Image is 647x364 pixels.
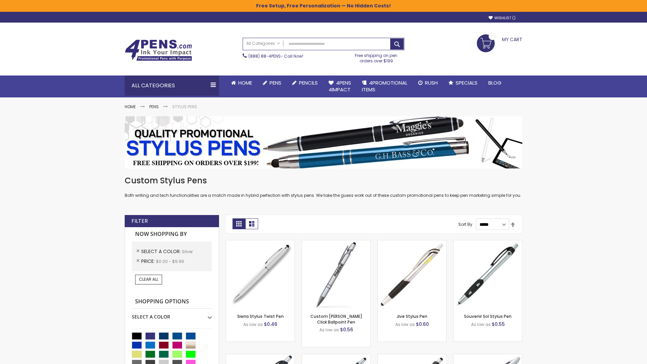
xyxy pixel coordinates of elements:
[397,313,427,319] a: Jive Stylus Pen
[425,79,438,86] span: Rush
[378,240,446,246] a: Jive Stylus Pen-Silver
[357,75,413,97] a: 4PROMOTIONALITEMS
[348,50,405,64] div: Free shipping on pen orders over $199
[131,217,148,225] strong: Filter
[287,75,323,90] a: Pencils
[483,75,507,90] a: Blog
[243,38,283,49] a: All Categories
[172,104,197,110] strong: Stylus Pens
[141,248,182,255] span: Select A Color
[362,79,407,93] span: 4PROMOTIONAL ITEMS
[226,240,295,309] img: Stypen-35-Silver
[395,322,415,327] span: As low as
[132,227,212,241] strong: Now Shopping by
[125,175,522,199] div: Both writing and tech functionalities are a match made in hybrid perfection with stylus pens. We ...
[156,259,184,264] span: $0.00 - $9.99
[302,240,370,309] img: Custom Alex II Click Ballpoint Pen-Silver
[264,321,277,328] span: $0.46
[139,276,158,282] span: Clear All
[464,313,512,319] a: Souvenir Sol Stylus Pen
[378,354,446,360] a: Souvenir® Emblem Stylus Pen-Silver
[299,79,318,86] span: Pencils
[492,321,505,328] span: $0.55
[454,240,522,309] img: Souvenir Sol Stylus Pen-Silver
[471,322,491,327] span: As low as
[248,53,303,59] span: - Call Now!
[413,75,443,90] a: Rush
[458,221,472,227] label: Sort By
[226,354,295,360] a: React Stylus Grip Pen-Silver
[310,313,362,325] a: Custom [PERSON_NAME] Click Ballpoint Pen
[488,79,501,86] span: Blog
[125,75,219,96] div: All Categories
[243,322,263,327] span: As low as
[125,175,522,186] h1: Custom Stylus Pens
[454,240,522,246] a: Souvenir Sol Stylus Pen-Silver
[456,79,477,86] span: Specials
[270,79,281,86] span: Pens
[125,104,136,110] a: Home
[226,240,295,246] a: Stypen-35-Silver
[237,313,284,319] a: Sierra Stylus Twist Pen
[302,354,370,360] a: Epiphany Stylus Pens-Silver
[378,240,446,309] img: Jive Stylus Pen-Silver
[340,326,353,333] span: $0.56
[323,75,357,97] a: 4Pens4impact
[233,218,245,229] strong: Grid
[135,275,162,284] a: Clear All
[132,309,212,320] div: Select A Color
[226,75,257,90] a: Home
[319,327,339,333] span: As low as
[257,75,287,90] a: Pens
[182,249,193,254] span: Silver
[489,16,516,21] a: Wishlist
[132,295,212,309] strong: Shopping Options
[125,39,192,61] img: 4Pens Custom Pens and Promotional Products
[416,321,429,328] span: $0.60
[248,53,281,59] a: (888) 88-4PENS
[302,240,370,246] a: Custom Alex II Click Ballpoint Pen-Silver
[141,258,156,265] span: Price
[329,79,351,93] span: 4Pens 4impact
[454,354,522,360] a: Twist Highlighter-Pen Stylus Combo-Silver
[238,79,252,86] span: Home
[246,41,280,46] span: All Categories
[443,75,483,90] a: Specials
[149,104,159,110] a: Pens
[125,116,522,169] img: Stylus Pens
